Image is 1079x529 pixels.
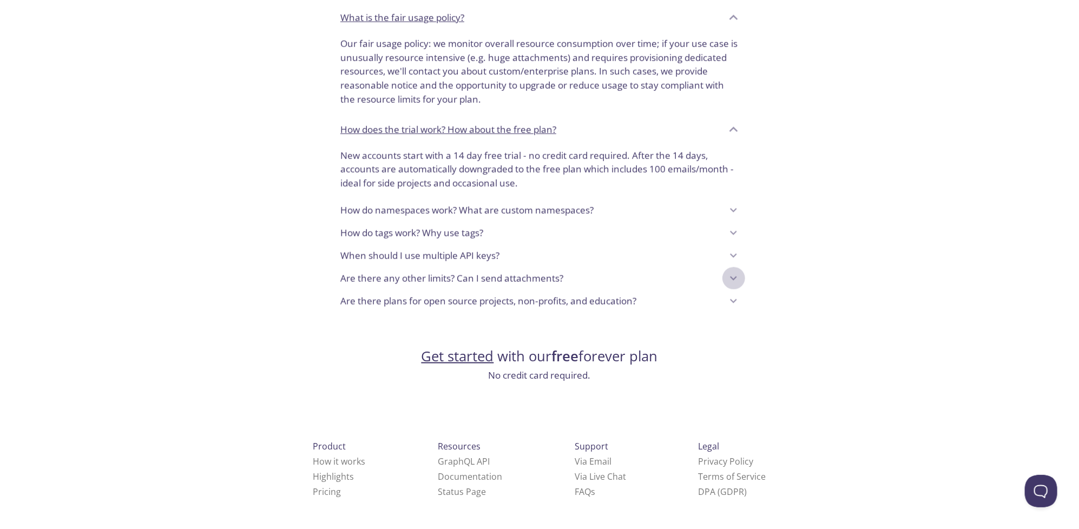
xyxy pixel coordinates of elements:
div: Are there any other limits? Can I send attachments? [332,267,747,290]
p: Are there plans for open source projects, non-profits, and education? [340,294,636,308]
p: When should I use multiple API keys? [340,249,499,263]
p: How do namespaces work? What are custom namespaces? [340,203,594,217]
a: Get started [422,347,494,366]
div: How does the trial work? How about the free plan? [332,144,747,199]
a: FAQ [575,486,595,498]
a: Highlights [313,471,354,482]
div: How does the trial work? How about the free plan? [332,115,747,144]
a: Via Live Chat [575,471,626,482]
span: Resources [438,440,481,452]
a: Pricing [313,486,341,498]
a: DPA (GDPR) [698,486,747,498]
a: How it works [313,455,366,467]
p: What is the fair usage policy? [340,11,464,25]
a: Privacy Policy [698,455,753,467]
p: How does the trial work? How about the free plan? [340,123,556,137]
h3: No credit card required. [422,368,658,382]
a: Status Page [438,486,486,498]
h2: with our forever plan [422,347,658,366]
span: Support [575,440,608,452]
iframe: Help Scout Beacon - Open [1025,475,1057,507]
a: Via Email [575,455,611,467]
div: Are there plans for open source projects, non-profits, and education? [332,290,747,313]
span: s [591,486,595,498]
a: Terms of Service [698,471,766,482]
span: Legal [698,440,719,452]
a: GraphQL API [438,455,490,467]
span: Product [313,440,346,452]
a: Documentation [438,471,502,482]
div: How do tags work? Why use tags? [332,222,747,244]
div: What is the fair usage policy? [332,3,747,32]
div: When should I use multiple API keys? [332,244,747,267]
strong: free [552,347,579,366]
p: New accounts start with a 14 day free trial - no credit card required. After the 14 days, account... [340,149,739,190]
p: How do tags work? Why use tags? [340,226,483,240]
p: Our fair usage policy: we monitor overall resource consumption over time; if your use case is unu... [340,37,739,107]
p: Are there any other limits? Can I send attachments? [340,272,563,286]
div: How do namespaces work? What are custom namespaces? [332,199,747,222]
